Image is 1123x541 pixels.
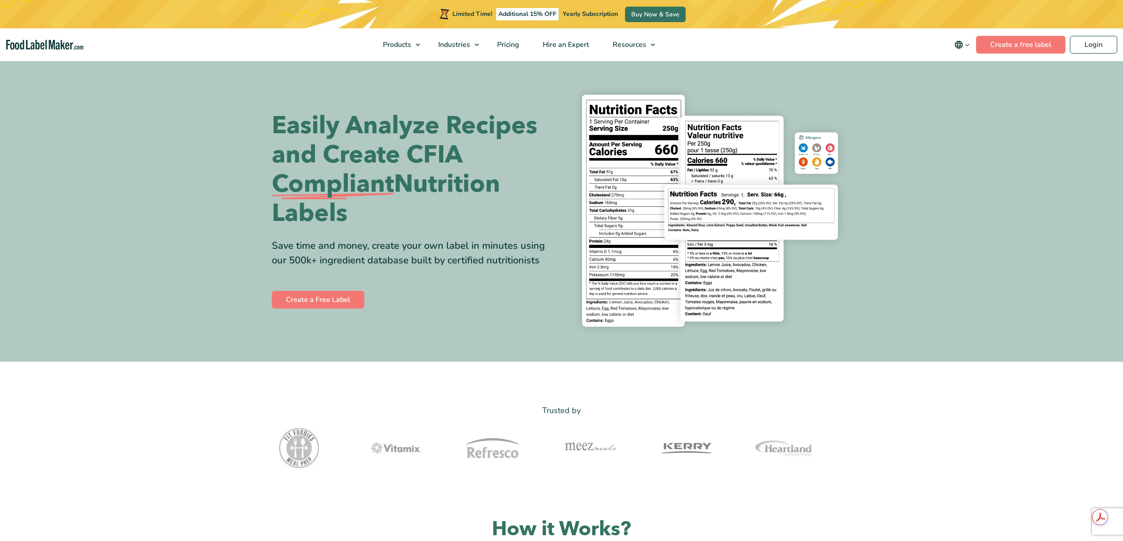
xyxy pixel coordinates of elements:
span: Products [380,40,412,50]
p: Trusted by [272,404,852,417]
span: Pricing [494,40,520,50]
span: Resources [610,40,647,50]
a: Create a free label [976,36,1065,54]
a: Products [371,28,425,61]
span: Limited Time! [452,10,492,18]
span: Industries [436,40,471,50]
span: Yearly Subscription [563,10,618,18]
span: Hire an Expert [540,40,590,50]
a: Login [1070,36,1117,54]
div: Save time and money, create your own label in minutes using our 500k+ ingredient database built b... [272,239,555,268]
h1: Easily Analyze Recipes and Create CFIA Nutrition Labels [272,111,555,228]
a: Industries [427,28,483,61]
span: Additional 15% OFF [496,8,559,20]
a: Create a Free Label [272,291,364,309]
span: Compliant [272,170,394,199]
a: Hire an Expert [531,28,599,61]
a: Pricing [486,28,529,61]
a: Buy Now & Save [625,7,686,22]
a: Resources [601,28,660,61]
